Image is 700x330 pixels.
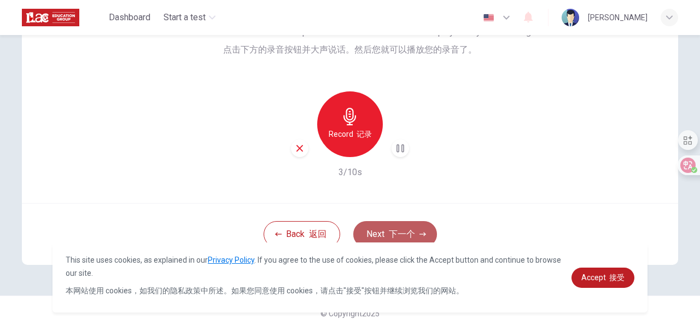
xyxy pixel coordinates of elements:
[223,44,477,55] font: 点击下方的录音按钮并大声说话。然后您就可以播放您的录音了。
[309,229,326,239] font: 返回
[264,221,340,247] button: Back 返回
[208,256,254,264] a: Privacy Policy
[562,9,579,26] img: Profile picture
[52,242,647,312] div: cookieconsent
[329,128,372,141] h6: Record
[66,256,561,295] span: This site uses cookies, as explained in our . If you agree to the use of cookies, please click th...
[482,14,495,22] img: en
[339,166,362,179] h6: 3/10s
[357,130,372,138] font: 记录
[22,7,104,28] a: ILAC logo
[317,91,383,157] button: Record 记录
[104,8,155,27] button: Dashboard
[168,26,533,61] span: Click the record button below and speak aloud. You will then be able to play back your recording.
[320,309,380,318] span: © Copyright 2025
[389,229,415,239] font: 下一个
[588,11,647,24] div: [PERSON_NAME]
[22,7,79,28] img: ILAC logo
[353,221,437,247] button: Next 下一个
[66,286,464,295] font: 本网站使用 cookies，如我们的隐私政策中所述。如果您同意使用 cookies，请点击"接受"按钮并继续浏览我们的网站。
[581,273,625,282] span: Accept
[609,273,625,282] font: 接受
[164,11,206,24] span: Start a test
[571,268,634,288] a: dismiss cookie message
[159,8,220,27] button: Start a test
[109,11,150,24] span: Dashboard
